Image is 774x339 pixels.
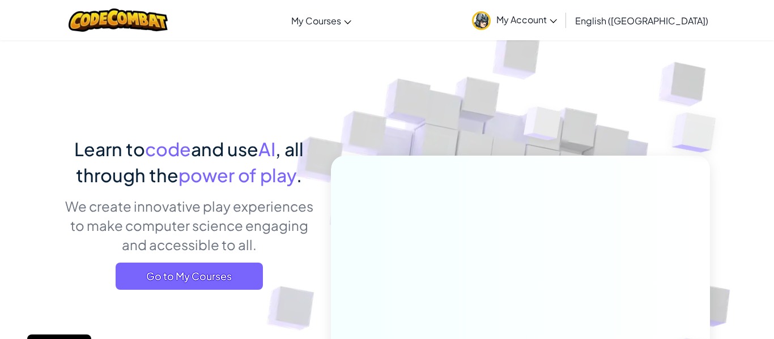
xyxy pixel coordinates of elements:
img: avatar [472,11,491,30]
a: My Courses [286,5,357,36]
span: . [296,164,302,186]
span: AI [258,138,275,160]
a: My Account [466,2,563,38]
span: and use [191,138,258,160]
img: Overlap cubes [503,84,584,169]
img: Overlap cubes [649,85,747,181]
span: My Courses [291,15,341,27]
span: power of play [178,164,296,186]
a: Go to My Courses [116,263,263,290]
img: CodeCombat logo [69,8,168,32]
a: English ([GEOGRAPHIC_DATA]) [569,5,714,36]
span: code [145,138,191,160]
span: Learn to [74,138,145,160]
span: English ([GEOGRAPHIC_DATA]) [575,15,708,27]
p: We create innovative play experiences to make computer science engaging and accessible to all. [64,196,314,254]
span: My Account [496,14,557,25]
